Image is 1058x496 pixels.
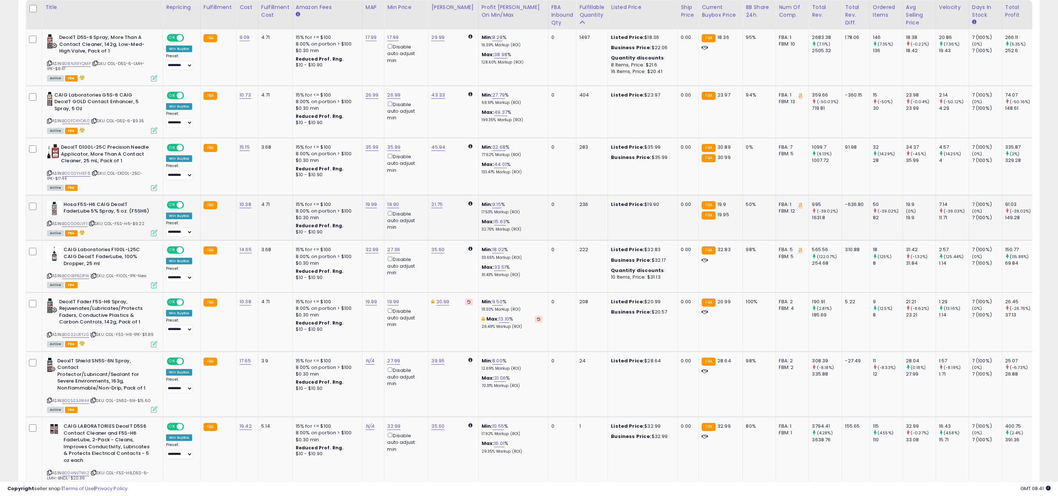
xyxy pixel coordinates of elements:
[939,157,969,164] div: 4
[972,151,982,157] small: (0%)
[1005,157,1035,164] div: 329.28
[779,144,803,151] div: FBA: 7
[944,99,964,105] small: (-50.12%)
[611,201,672,208] div: $19.90
[47,34,57,49] img: 41E0+970OzL._SL40_.jpg
[939,4,966,11] div: Velocity
[939,144,969,151] div: 4.57
[482,144,543,158] div: %
[873,105,903,112] div: 30
[845,201,864,208] div: -636.80
[702,211,715,220] small: FBA
[47,170,142,181] span: | SKU: CGL-D100L-25C-1PK-$17.44
[817,99,838,105] small: (-50.03%)
[551,201,571,208] div: 0
[611,44,672,51] div: $22.06
[240,34,250,41] a: 9.09
[1005,4,1032,19] div: Total Profit
[551,92,571,98] div: 0
[482,161,543,175] div: %
[65,75,78,82] span: FBA
[845,34,864,41] div: 178.06
[78,127,85,133] i: hazardous material
[972,144,1002,151] div: 7 (100%)
[431,91,445,99] a: 43.33
[296,113,344,119] b: Reduced Prof. Rng.
[387,144,400,151] a: 35.99
[47,144,59,159] img: 51wZ-sGLabL._SL40_.jpg
[494,51,507,58] a: 38.98
[62,273,89,279] a: B0018P6DPW
[812,201,842,208] div: 995
[878,41,893,47] small: (7.35%)
[387,357,400,365] a: 27.99
[47,298,57,313] img: 41MZW17uj-L._SL40_.jpg
[366,357,374,365] a: N/A
[64,201,153,217] b: Hosa F5S-H6 CAIG DeoxIT FaderLube 5% Spray, 5 oz. (F5SH6)
[387,201,399,208] a: 19.90
[746,201,770,208] div: 50%
[611,92,672,98] div: $23.97
[166,213,192,219] div: Win BuyBox
[240,357,251,365] a: 17.65
[296,157,357,164] div: $0.30 min
[387,34,399,41] a: 17.99
[296,208,357,214] div: 8.00% on portion > $100
[296,172,357,178] div: $10 - $10.90
[972,201,1002,208] div: 7 (100%)
[366,298,377,305] a: 19.99
[47,423,62,435] img: 5101E0swm1L._SL40_.jpg
[431,34,445,41] a: 29.99
[482,34,543,48] div: %
[387,4,425,11] div: Min Price
[296,47,357,54] div: $0.30 min
[261,34,287,41] div: 4.71
[611,44,651,51] b: Business Price:
[681,4,695,19] div: Ship Price
[972,105,1002,112] div: 7 (100%)
[482,109,494,116] b: Max:
[296,4,359,11] div: Amazon Fees
[779,4,806,19] div: Num of Comp.
[878,99,893,105] small: (-50%)
[494,109,507,116] a: 49.37
[168,92,177,98] span: ON
[204,144,217,152] small: FBA
[296,120,357,126] div: $10 - $10.90
[431,423,445,430] a: 35.60
[944,151,961,157] small: (14.25%)
[65,185,78,191] span: FBA
[482,91,493,98] b: Min:
[972,99,982,105] small: (0%)
[296,41,357,47] div: 8.00% on portion > $100
[906,201,936,208] div: 19.9
[240,201,251,208] a: 10.38
[296,92,357,98] div: 15% for <= $100
[166,54,195,70] div: Preset:
[168,202,177,208] span: ON
[611,55,672,61] div: :
[779,151,803,157] div: FBM: 5
[240,4,255,11] div: Cost
[1010,99,1030,105] small: (-50.16%)
[845,144,864,151] div: 91.98
[436,298,450,305] a: 20.99
[717,144,731,151] span: 30.89
[611,68,672,75] div: 16 Items, Price: $20.41
[296,62,357,68] div: $10 - $10.90
[366,423,374,430] a: N/A
[906,105,936,112] div: 23.99
[63,485,94,492] a: Terms of Use
[845,92,864,98] div: -360.15
[1005,92,1035,98] div: 74.07
[611,54,664,61] b: Quantity discounts
[494,218,506,225] a: 15.63
[551,34,571,41] div: 0
[939,47,969,54] div: 19.43
[779,41,803,47] div: FBM: 10
[431,357,445,365] a: 39.95
[746,4,773,19] div: BB Share 24h.
[296,151,357,157] div: 8.00% on portion > $100
[972,92,1002,98] div: 7 (100%)
[468,92,472,97] i: Calculated using Dynamic Max Price.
